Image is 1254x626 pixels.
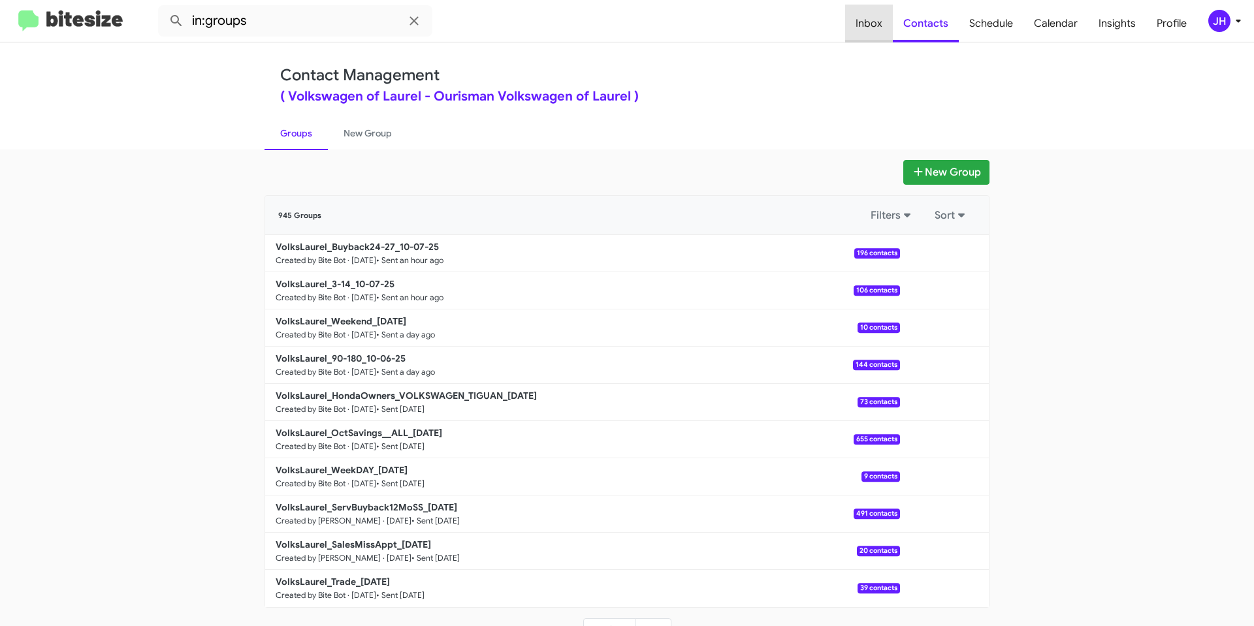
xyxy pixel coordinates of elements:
small: Created by Bite Bot · [DATE] [276,255,376,266]
small: • Sent an hour ago [376,255,443,266]
b: VolksLaurel_Trade_[DATE] [276,576,390,587]
span: 945 Groups [278,211,321,220]
a: VolksLaurel_Weekend_[DATE]Created by Bite Bot · [DATE]• Sent a day ago10 contacts [265,309,900,347]
a: VolksLaurel_90-180_10-06-25Created by Bite Bot · [DATE]• Sent a day ago144 contacts [265,347,900,384]
span: 10 contacts [858,322,900,333]
b: VolksLaurel_90-180_10-06-25 [276,352,406,364]
b: VolksLaurel_3-14_10-07-25 [276,278,394,290]
small: Created by Bite Bot · [DATE] [276,404,376,415]
button: Sort [927,204,976,227]
small: • Sent [DATE] [376,478,425,489]
small: Created by [PERSON_NAME] · [DATE] [276,553,411,563]
b: VolksLaurel_ServBuyback12MoSS_[DATE] [276,501,457,513]
span: 20 contacts [857,546,900,556]
b: VolksLaurel_Weekend_[DATE] [276,315,406,327]
b: VolksLaurel_SalesMissAppt_[DATE] [276,539,431,550]
small: Created by Bite Bot · [DATE] [276,330,376,340]
a: Calendar [1023,5,1088,42]
button: Filters [863,204,922,227]
span: 491 contacts [854,509,900,519]
a: Insights [1088,5,1146,42]
a: Contact Management [280,65,440,85]
span: 655 contacts [854,434,900,445]
button: JH [1197,10,1240,32]
span: 144 contacts [853,360,900,370]
small: Created by Bite Bot · [DATE] [276,441,376,452]
b: VolksLaurel_OctSavings__ALL_[DATE] [276,427,442,439]
small: • Sent [DATE] [376,404,425,415]
a: Profile [1146,5,1197,42]
small: Created by Bite Bot · [DATE] [276,478,376,489]
span: 196 contacts [854,248,900,258]
a: New Group [328,116,408,150]
small: • Sent a day ago [376,330,435,340]
a: VolksLaurel_ServBuyback12MoSS_[DATE]Created by [PERSON_NAME] · [DATE]• Sent [DATE]491 contacts [265,495,900,533]
a: VolksLaurel_Trade_[DATE]Created by Bite Bot · [DATE]• Sent [DATE]39 contacts [265,570,900,607]
small: • Sent [DATE] [411,553,460,563]
small: Created by [PERSON_NAME] · [DATE] [276,516,411,526]
a: Groups [265,116,328,150]
small: • Sent [DATE] [411,516,460,526]
div: ( Volkswagen of Laurel - Ourisman Volkswagen of Laurel ) [280,90,974,103]
input: Search [158,5,432,37]
a: VolksLaurel_HondaOwners_VOLKSWAGEN_TIGUAN_[DATE]Created by Bite Bot · [DATE]• Sent [DATE]73 contacts [265,384,900,421]
small: Created by Bite Bot · [DATE] [276,367,376,377]
span: 73 contacts [858,397,900,407]
small: Created by Bite Bot · [DATE] [276,292,376,303]
a: VolksLaurel_OctSavings__ALL_[DATE]Created by Bite Bot · [DATE]• Sent [DATE]655 contacts [265,421,900,458]
a: Inbox [845,5,893,42]
small: • Sent a day ago [376,367,435,377]
b: VolksLaurel_HondaOwners_VOLKSWAGEN_TIGUAN_[DATE] [276,390,537,401]
a: Contacts [893,5,959,42]
b: VolksLaurel_WeekDAY_[DATE] [276,464,408,476]
a: VolksLaurel_SalesMissAppt_[DATE]Created by [PERSON_NAME] · [DATE]• Sent [DATE]20 contacts [265,533,900,570]
small: • Sent an hour ago [376,292,443,303]
a: VolksLaurel_WeekDAY_[DATE]Created by Bite Bot · [DATE]• Sent [DATE]9 contacts [265,458,900,495]
span: 39 contacts [858,583,900,593]
a: Schedule [959,5,1023,42]
small: Created by Bite Bot · [DATE] [276,590,376,601]
button: New Group [903,160,989,185]
b: VolksLaurel_Buyback24-27_10-07-25 [276,241,439,253]
a: VolksLaurel_Buyback24-27_10-07-25Created by Bite Bot · [DATE]• Sent an hour ago196 contacts [265,235,900,272]
small: • Sent [DATE] [376,441,425,452]
small: • Sent [DATE] [376,590,425,601]
div: JH [1208,10,1230,32]
span: 9 contacts [861,471,900,482]
span: 106 contacts [854,285,900,296]
a: VolksLaurel_3-14_10-07-25Created by Bite Bot · [DATE]• Sent an hour ago106 contacts [265,272,900,309]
